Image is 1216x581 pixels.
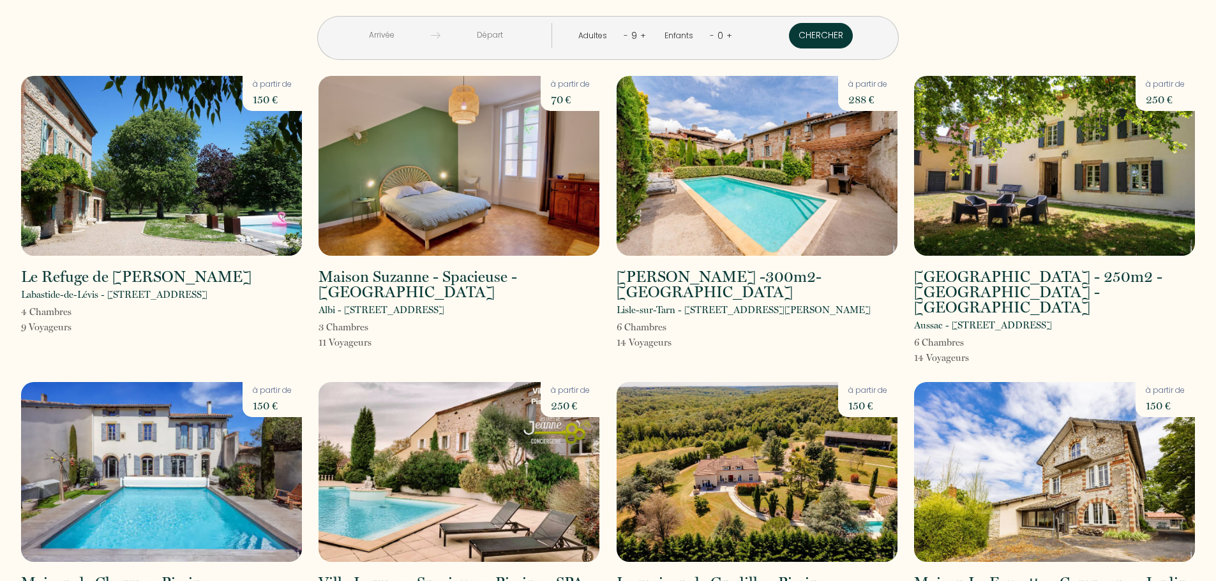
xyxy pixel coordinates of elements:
[617,269,897,300] h2: [PERSON_NAME] -300m2- [GEOGRAPHIC_DATA]
[617,302,871,318] p: Lisle-sur-Tarn - [STREET_ADDRESS][PERSON_NAME]
[1146,78,1185,91] p: à partir de
[319,302,444,318] p: Albi - [STREET_ADDRESS]
[21,287,207,302] p: Labastide-de-Lévis - [STREET_ADDRESS]
[710,29,714,41] a: -
[624,29,628,41] a: -
[1146,385,1185,397] p: à partir de
[617,76,897,256] img: rental-image
[551,91,590,108] p: 70 €
[628,26,640,46] div: 9
[664,30,698,42] div: Enfants
[914,382,1195,562] img: rental-image
[68,306,71,318] span: s
[319,269,599,300] h2: Maison Suzanne - Spacieuse - [GEOGRAPHIC_DATA]
[848,385,887,397] p: à partir de
[68,321,71,333] span: s
[848,397,887,415] p: 150 €
[319,335,372,350] p: 11 Voyageur
[551,78,590,91] p: à partir de
[960,337,964,348] span: s
[789,23,853,48] button: Chercher
[663,321,666,333] span: s
[848,78,887,91] p: à partir de
[319,382,599,562] img: rental-image
[440,23,539,48] input: Départ
[914,335,969,350] p: 6 Chambre
[726,29,732,41] a: +
[914,76,1195,256] img: rental-image
[914,318,1052,333] p: Aussac - [STREET_ADDRESS]
[848,91,887,108] p: 288 €
[551,397,590,415] p: 250 €
[253,78,292,91] p: à partir de
[333,23,431,48] input: Arrivée
[21,382,302,562] img: rental-image
[914,350,969,365] p: 14 Voyageur
[21,304,71,320] p: 4 Chambre
[319,76,599,256] img: rental-image
[914,269,1195,315] h2: [GEOGRAPHIC_DATA] - 250m2 - [GEOGRAPHIC_DATA] - [GEOGRAPHIC_DATA]
[21,320,71,335] p: 9 Voyageur
[253,385,292,397] p: à partir de
[21,269,251,284] h2: Le Refuge de [PERSON_NAME]
[253,397,292,415] p: 150 €
[253,91,292,108] p: 150 €
[714,26,726,46] div: 0
[965,352,969,364] span: s
[364,321,368,333] span: s
[1146,397,1185,415] p: 150 €
[21,76,302,256] img: rental-image
[431,31,440,40] img: guests
[640,29,646,41] a: +
[617,335,672,350] p: 14 Voyageur
[368,337,372,348] span: s
[617,320,672,335] p: 6 Chambre
[551,385,590,397] p: à partir de
[319,320,372,335] p: 3 Chambre
[578,30,612,42] div: Adultes
[1146,91,1185,108] p: 250 €
[617,382,897,562] img: rental-image
[668,337,672,348] span: s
